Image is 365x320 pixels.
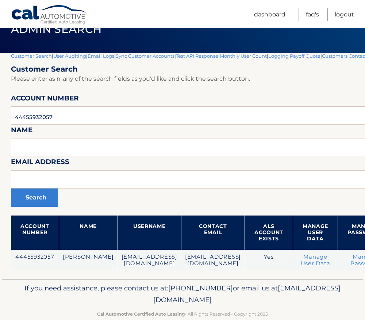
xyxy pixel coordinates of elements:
a: Manage User Data [301,254,330,267]
span: Admin Search [11,22,102,36]
span: [PHONE_NUMBER] [168,284,233,292]
p: If you need assistance, please contact us at: or email us at [13,282,352,306]
th: ALS Account Exists [245,216,293,250]
td: [EMAIL_ADDRESS][DOMAIN_NAME] [181,250,245,271]
label: Account Number [11,93,79,106]
td: [PERSON_NAME] [59,250,118,271]
a: FAQ's [306,8,319,21]
th: Contact Email [181,216,245,250]
a: Logout [335,8,354,21]
th: Manage User Data [293,216,338,250]
a: Customer Search [11,53,52,59]
span: [EMAIL_ADDRESS][DOMAIN_NAME] [153,284,341,304]
td: [EMAIL_ADDRESS][DOMAIN_NAME] [118,250,181,271]
a: Email Logs [88,53,114,59]
strong: Cal Automotive Certified Auto Leasing [97,311,185,317]
th: Account Number [11,216,59,250]
label: Name [11,125,32,138]
a: Test API Response [176,53,218,59]
p: - All Rights Reserved - Copyright 2025 [13,310,352,318]
a: Logging Payoff Quote [268,53,320,59]
label: Email Address [11,156,69,170]
th: Name [59,216,118,250]
a: Dashboard [254,8,285,21]
a: User Auditing [53,53,86,59]
td: Yes [245,250,293,271]
button: Search [11,188,58,207]
td: 44455932057 [11,250,59,271]
th: Username [118,216,181,250]
a: Cal Automotive [11,5,88,26]
a: Monthly User Count [220,53,267,59]
a: Sync Customer Accounts [116,53,174,59]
